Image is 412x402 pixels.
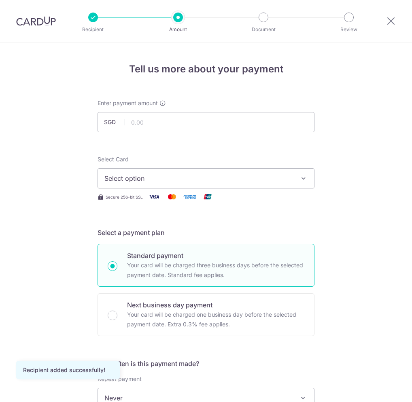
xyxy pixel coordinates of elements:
[98,228,314,237] h5: Select a payment plan
[148,25,208,34] p: Amount
[98,359,314,368] h5: How often is this payment made?
[98,375,142,383] label: Repeat payment
[106,194,143,200] span: Secure 256-bit SSL
[23,366,113,374] div: Recipient added successfully!
[104,118,125,126] span: SGD
[127,251,304,260] p: Standard payment
[63,25,123,34] p: Recipient
[319,25,379,34] p: Review
[98,112,314,132] input: 0.00
[98,168,314,188] button: Select option
[360,378,404,398] iframe: Opens a widget where you can find more information
[182,192,198,202] img: American Express
[127,310,304,329] p: Your card will be charged one business day before the selected payment date. Extra 0.3% fee applies.
[234,25,293,34] p: Document
[98,99,158,107] span: Enter payment amount
[98,62,314,76] h4: Tell us more about your payment
[146,192,162,202] img: Visa
[16,16,56,26] img: CardUp
[127,260,304,280] p: Your card will be charged three business days before the selected payment date. Standard fee appl...
[164,192,180,202] img: Mastercard
[127,300,304,310] p: Next business day payment
[104,173,293,183] span: Select option
[98,156,129,163] span: translation missing: en.payables.payment_networks.credit_card.summary.labels.select_card
[200,192,216,202] img: Union Pay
